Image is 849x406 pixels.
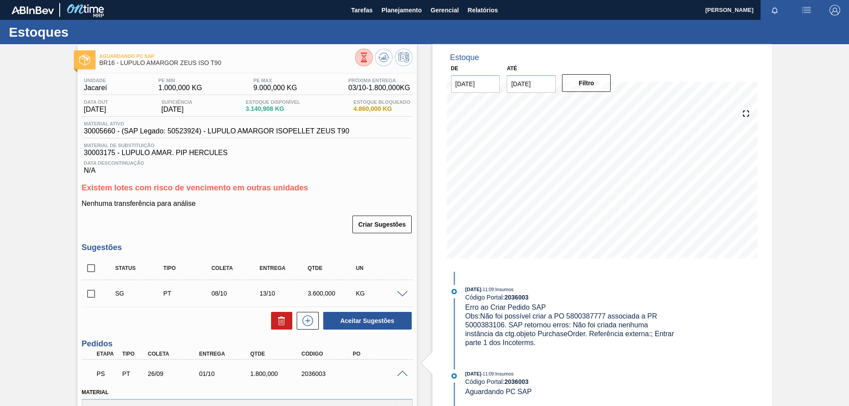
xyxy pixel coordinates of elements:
div: Pedido de Transferência [161,290,214,297]
span: BR16 - LÚPULO AMARGOR ZEUS ISO T90 [99,60,355,66]
div: 08/10/2025 [209,290,263,297]
span: 1.000,000 KG [158,84,202,92]
div: 13/10/2025 [257,290,311,297]
img: atual [451,373,457,379]
div: Tipo [161,265,214,271]
div: Código Portal: [465,378,675,385]
span: [DATE] [465,287,481,292]
span: - 11:09 [482,372,494,376]
div: 01/10/2025 [197,370,254,377]
div: Aceitar Sugestões [319,311,413,330]
div: PO [351,351,408,357]
span: Erro ao Criar Pedido SAP [465,304,546,311]
button: Filtro [562,74,611,92]
div: N/A [82,157,413,175]
h3: Pedidos [82,339,413,349]
strong: 2036003 [505,294,529,301]
div: Coleta [145,351,203,357]
span: PE MAX [253,78,297,83]
div: Etapa [95,351,121,357]
span: Relatórios [468,5,498,15]
div: 3.600,000 [306,290,359,297]
span: Data out [84,99,108,105]
span: : Insumos [494,371,514,376]
span: PE MIN [158,78,202,83]
span: Próxima Entrega [348,78,410,83]
div: Estoque [450,53,479,62]
img: userActions [801,5,812,15]
span: 30003175 - LUPULO AMAR. PIP HERCULES [84,149,410,157]
label: Material [82,389,109,395]
span: Aguardando PC SAP [99,53,355,59]
button: Notificações [761,4,789,16]
div: Qtde [248,351,306,357]
button: Criar Sugestões [352,216,411,233]
span: 3.140,908 KG [246,106,300,112]
div: Excluir Sugestões [267,312,292,330]
div: Aguardando PC SAP [95,364,121,383]
p: PS [97,370,119,377]
span: 03/10 - 1.800,000 KG [348,84,410,92]
div: Status [113,265,167,271]
div: Pedido de Transferência [120,370,146,377]
span: : Insumos [494,287,514,292]
button: Aceitar Sugestões [323,312,412,330]
span: 4.860,000 KG [353,106,410,112]
div: 2036003 [299,370,357,377]
span: [DATE] [84,106,108,114]
span: Data Descontinuação [84,160,410,166]
label: Até [507,65,517,72]
div: Criar Sugestões [353,215,412,234]
button: Visão Geral dos Estoques [355,49,373,66]
strong: 2036003 [505,378,529,385]
div: Qtde [306,265,359,271]
div: 1.800,000 [248,370,306,377]
span: Material ativo [84,121,349,126]
span: Aguardando PC SAP [465,388,532,395]
p: Nenhuma transferência para análise [82,200,413,208]
img: TNhmsLtSVTkK8tSr43FrP2fwEKptu5GPRR3wAAAABJRU5ErkJggg== [11,6,54,14]
span: 9.000,000 KG [253,84,297,92]
span: Gerencial [431,5,459,15]
span: Estoque Bloqueado [353,99,410,105]
span: Estoque Disponível [246,99,300,105]
span: Material de Substituição [84,143,410,148]
span: - 11:09 [482,287,494,292]
button: Programar Estoque [395,49,413,66]
div: Código Portal: [465,294,675,301]
span: [DATE] [465,371,481,376]
div: UN [354,265,407,271]
div: Sugestão Criada [113,290,167,297]
span: Obs: Não foi possível criar a PO 5800387777 associada a PR 5000383106. SAP retornou erros: Não fo... [465,312,676,346]
span: 30005660 - (SAP Legado: 50523924) - LUPULO AMARGOR ISOPELLET ZEUS T90 [84,127,349,135]
input: dd/mm/yyyy [507,75,556,93]
div: Nova sugestão [292,312,319,330]
span: [DATE] [161,106,192,114]
span: Planejamento [382,5,422,15]
span: Suficiência [161,99,192,105]
div: Código [299,351,357,357]
input: dd/mm/yyyy [451,75,500,93]
h3: Sugestões [82,243,413,252]
div: Tipo [120,351,146,357]
img: atual [451,289,457,294]
span: Tarefas [351,5,373,15]
img: Logout [830,5,840,15]
button: Atualizar Gráfico [375,49,393,66]
div: Entrega [197,351,254,357]
img: Ícone [79,54,90,65]
div: Entrega [257,265,311,271]
span: Jacareí [84,84,107,92]
div: KG [354,290,407,297]
span: Unidade [84,78,107,83]
label: De [451,65,459,72]
div: Coleta [209,265,263,271]
h1: Estoques [9,27,166,37]
span: Existem lotes com risco de vencimento em outras unidades [82,183,308,192]
div: 26/09/2025 [145,370,203,377]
